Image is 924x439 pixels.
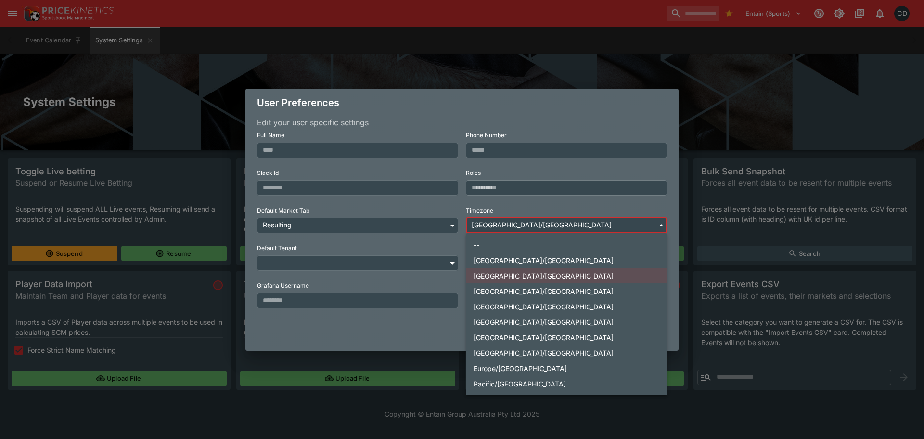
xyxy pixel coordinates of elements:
li: [GEOGRAPHIC_DATA]/[GEOGRAPHIC_DATA] [466,299,667,314]
li: [GEOGRAPHIC_DATA]/[GEOGRAPHIC_DATA] [466,283,667,299]
li: [GEOGRAPHIC_DATA]/[GEOGRAPHIC_DATA] [466,268,667,283]
li: [GEOGRAPHIC_DATA]/[GEOGRAPHIC_DATA] [466,345,667,360]
li: [GEOGRAPHIC_DATA]/[GEOGRAPHIC_DATA] [466,330,667,345]
li: [GEOGRAPHIC_DATA]/[GEOGRAPHIC_DATA] [466,314,667,330]
li: -- [466,237,667,253]
li: Pacific/[GEOGRAPHIC_DATA] [466,376,667,391]
li: Europe/[GEOGRAPHIC_DATA] [466,360,667,376]
li: [GEOGRAPHIC_DATA]/[GEOGRAPHIC_DATA] [466,253,667,268]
